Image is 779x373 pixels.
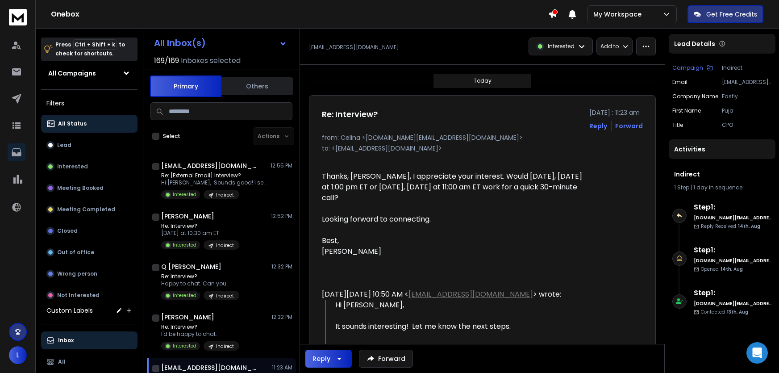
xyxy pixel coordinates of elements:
h1: Re: Interview? [322,108,378,121]
h1: [EMAIL_ADDRESS][DOMAIN_NAME] [161,363,259,372]
p: Puja [722,107,772,114]
p: Company Name [672,93,718,100]
p: All [58,358,66,365]
h6: [DOMAIN_NAME][EMAIL_ADDRESS][DOMAIN_NAME] [694,300,772,307]
p: Email [672,79,687,86]
p: 12:32 PM [271,314,292,321]
button: Not Interested [41,286,137,304]
p: Re: [External Email] Interview? [161,172,268,179]
button: L [9,346,27,364]
p: Re: Interview? [161,222,239,230]
p: Contacted [701,309,748,315]
h1: [EMAIL_ADDRESS][DOMAIN_NAME] [161,161,259,170]
span: Ctrl + Shift + k [73,39,117,50]
p: to: <[EMAIL_ADDRESS][DOMAIN_NAME]> [322,144,643,153]
div: Looking forward to connecting. [322,214,583,225]
p: 12:52 PM [271,213,292,220]
p: Reply Received [701,223,760,230]
h1: All Campaigns [48,69,96,78]
p: Indirect [722,64,772,71]
button: All Campaigns [41,64,137,82]
button: Closed [41,222,137,240]
span: 14th, Aug [721,266,743,272]
div: Puja [335,343,583,353]
button: All [41,353,137,371]
div: Forward [615,122,643,130]
h6: [DOMAIN_NAME][EMAIL_ADDRESS][DOMAIN_NAME] [694,214,772,221]
p: Meeting Booked [57,184,104,192]
h6: Step 1 : [694,245,772,256]
p: Re: Interview? [161,273,239,280]
div: Open Intercom Messenger [746,342,768,364]
div: Reply [312,354,330,363]
p: Hi [PERSON_NAME], Sounds good! I sent [161,179,268,186]
span: 169 / 169 [154,55,179,66]
button: All Inbox(s) [147,34,294,52]
h1: [PERSON_NAME] [161,212,214,221]
h1: All Inbox(s) [154,38,206,47]
button: Out of office [41,243,137,261]
p: Closed [57,227,78,235]
p: Inbox [58,337,74,344]
p: Today [474,77,492,84]
p: My Workspace [593,10,645,19]
button: Get Free Credits [687,5,763,23]
button: Meeting Completed [41,201,137,218]
p: Interested [173,191,196,198]
p: Interested [173,292,196,299]
div: [DATE][DATE] 10:50 AM < > wrote: [322,289,583,300]
p: Out of office [57,249,94,256]
p: [DATE] : 11:23 am [589,108,643,117]
div: Hi [PERSON_NAME], [335,300,583,353]
p: I'd be happy to chat. [161,331,239,338]
h3: Custom Labels [46,306,93,315]
p: First Name [672,107,701,114]
button: Reply [305,350,352,368]
span: 13th, Aug [727,309,748,315]
div: It sounds interesting! Let me know the next steps. [335,321,583,332]
p: Get Free Credits [706,10,757,19]
div: [PERSON_NAME] [322,246,583,257]
p: Interested [173,343,196,349]
span: 1 day in sequence [693,184,742,191]
label: Select [163,133,180,140]
p: [EMAIL_ADDRESS][DOMAIN_NAME] [722,79,772,86]
p: Meeting Completed [57,206,115,213]
p: Opened [701,266,743,272]
p: Interested [57,163,88,170]
h1: Onebox [51,9,548,20]
h1: Q [PERSON_NAME] [161,262,221,271]
button: Meeting Booked [41,179,137,197]
p: CPO [722,122,772,129]
p: Indirect [216,192,234,198]
button: Reply [589,122,607,130]
p: Interested [173,242,196,248]
p: Interested [548,43,575,50]
a: [EMAIL_ADDRESS][DOMAIN_NAME] [408,289,533,299]
h1: [PERSON_NAME] [161,313,214,322]
h1: Indirect [674,170,770,179]
h6: Step 1 : [694,202,772,213]
p: Wrong person [57,270,97,277]
button: Others [221,76,293,96]
div: | [674,184,770,191]
button: Campaign [672,64,713,71]
h3: Filters [41,97,137,109]
p: [EMAIL_ADDRESS][DOMAIN_NAME] [309,44,399,51]
p: Re: Interview? [161,323,239,331]
button: All Status [41,115,137,133]
p: [DATE] at 10:30 am ET [161,230,239,237]
div: Activities [669,139,775,159]
button: Wrong person [41,265,137,283]
p: Press to check for shortcuts. [55,40,125,58]
p: Happy to chat. Can you [161,280,239,287]
p: Indirect [216,293,234,299]
p: All Status [58,120,87,127]
p: 11:23 AM [272,364,292,371]
h3: Inboxes selected [181,55,241,66]
button: Inbox [41,331,137,349]
p: Lead [57,142,71,149]
div: Thanks, [PERSON_NAME], I appreciate your interest. Would [DATE], [DATE] at 1:00 pm ET or [DATE], ... [322,171,583,203]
